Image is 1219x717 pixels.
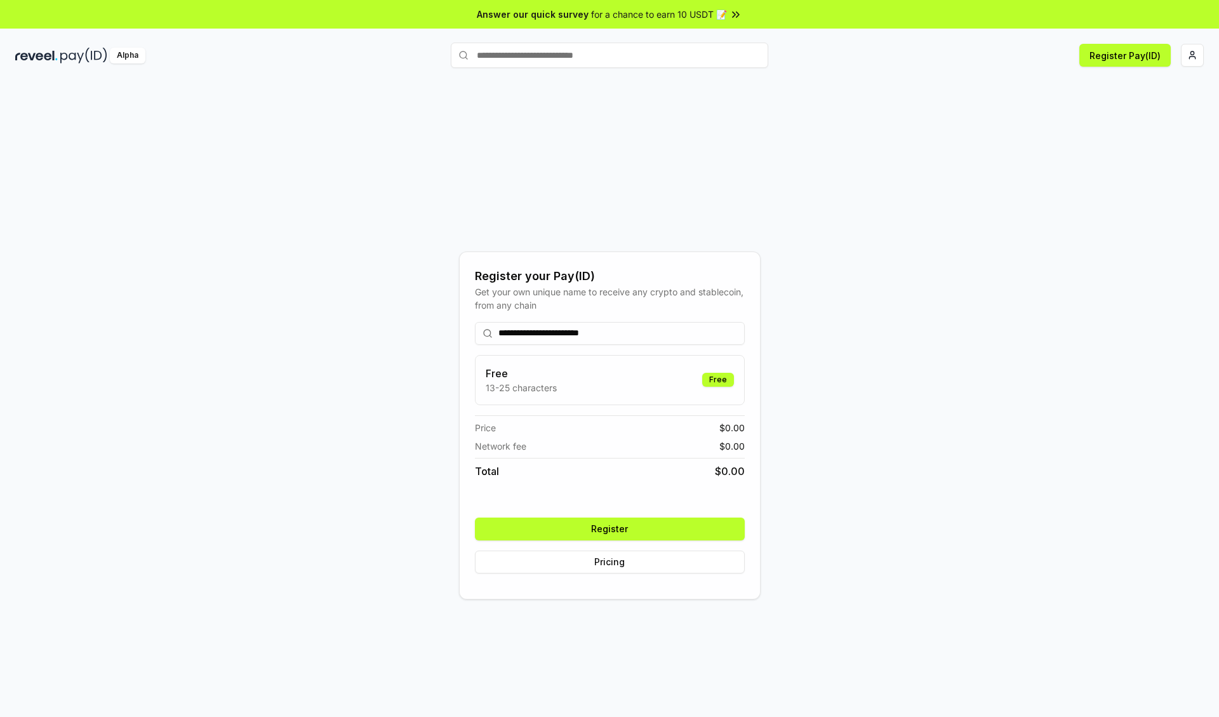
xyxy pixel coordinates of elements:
[715,464,745,479] span: $ 0.00
[719,421,745,434] span: $ 0.00
[475,421,496,434] span: Price
[591,8,727,21] span: for a chance to earn 10 USDT 📝
[475,267,745,285] div: Register your Pay(ID)
[15,48,58,64] img: reveel_dark
[475,285,745,312] div: Get your own unique name to receive any crypto and stablecoin, from any chain
[477,8,589,21] span: Answer our quick survey
[475,518,745,540] button: Register
[60,48,107,64] img: pay_id
[475,464,499,479] span: Total
[475,439,526,453] span: Network fee
[110,48,145,64] div: Alpha
[475,551,745,573] button: Pricing
[486,366,557,381] h3: Free
[1079,44,1171,67] button: Register Pay(ID)
[702,373,734,387] div: Free
[719,439,745,453] span: $ 0.00
[486,381,557,394] p: 13-25 characters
